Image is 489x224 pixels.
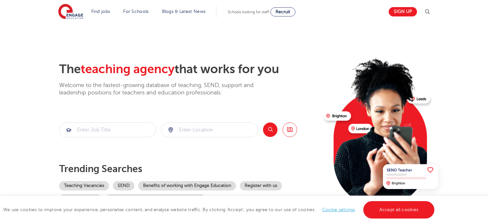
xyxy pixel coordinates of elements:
[59,122,156,137] div: Submit
[322,207,355,212] a: Cookie settings
[3,207,436,212] span: We use cookies to improve your experience, personalise content, and analyse website traffic. By c...
[59,123,156,137] input: Submit
[270,7,295,16] a: Recruit
[59,62,319,77] h2: The that works for you
[59,181,109,190] a: Teaching Vacancies
[113,181,134,190] a: SEND
[105,194,205,204] a: Our coverage across [GEOGRAPHIC_DATA]
[81,62,175,76] span: teaching agency
[161,122,258,137] div: Submit
[161,123,258,137] input: Submit
[162,9,206,14] a: Blogs & Latest News
[59,82,271,97] p: Welcome to the fastest-growing database of teaching, SEND, support and leadership positions for t...
[389,7,417,16] a: Sign up
[59,194,102,204] a: Become a tutor
[59,163,319,175] p: Trending searches
[276,9,290,14] span: Recruit
[58,4,83,20] img: Engage Education
[91,9,110,14] a: Find jobs
[138,181,236,190] a: Benefits of working with Engage Education
[228,10,269,14] span: Schools looking for staff
[363,201,435,219] a: Accept all cookies
[263,122,277,137] button: Search
[123,9,149,14] a: For Schools
[240,181,282,190] a: Register with us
